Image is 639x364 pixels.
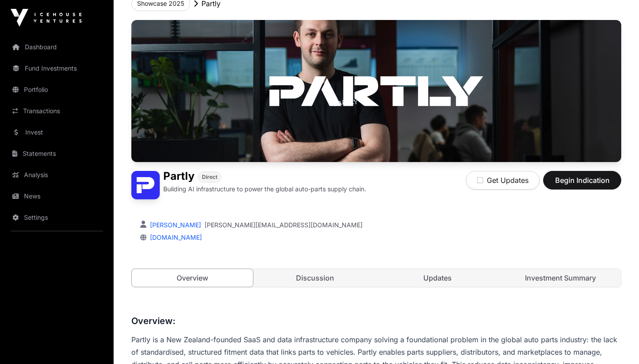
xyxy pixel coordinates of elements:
[7,80,106,99] a: Portfolio
[131,269,253,287] a: Overview
[132,269,621,287] nav: Tabs
[7,208,106,227] a: Settings
[202,174,217,181] span: Direct
[543,180,621,189] a: Begin Indication
[543,171,621,190] button: Begin Indication
[131,20,621,162] img: Partly
[500,269,621,287] a: Investment Summary
[7,186,106,206] a: News
[7,123,106,142] a: Invest
[148,221,201,229] a: [PERSON_NAME]
[466,171,540,190] button: Get Updates
[7,59,106,78] a: Fund Investments
[554,175,610,186] span: Begin Indication
[11,9,82,27] img: Icehouse Ventures Logo
[7,144,106,163] a: Statements
[377,269,498,287] a: Updates
[7,165,106,185] a: Analysis
[205,221,363,229] a: [PERSON_NAME][EMAIL_ADDRESS][DOMAIN_NAME]
[255,269,376,287] a: Discussion
[146,233,202,241] a: [DOMAIN_NAME]
[163,185,366,194] p: Building AI infrastructure to power the global auto-parts supply chain.
[595,321,639,364] div: Widget de chat
[131,171,160,199] img: Partly
[595,321,639,364] iframe: Chat Widget
[131,314,621,328] h3: Overview:
[163,171,194,183] h1: Partly
[7,37,106,57] a: Dashboard
[7,101,106,121] a: Transactions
